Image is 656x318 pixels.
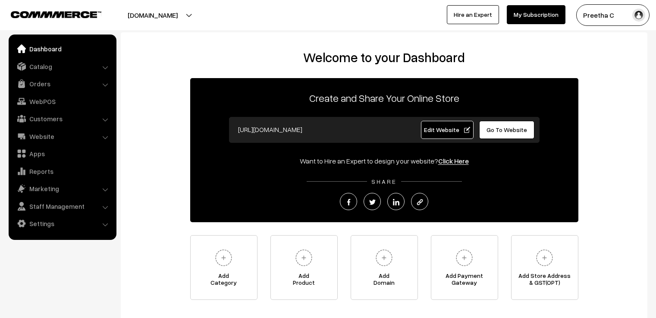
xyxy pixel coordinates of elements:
[11,41,113,57] a: Dashboard
[447,5,499,24] a: Hire an Expert
[424,126,470,133] span: Edit Website
[351,235,418,300] a: AddDomain
[11,181,113,196] a: Marketing
[212,246,235,270] img: plus.svg
[351,272,417,290] span: Add Domain
[11,11,101,18] img: COMMMERCE
[512,272,578,290] span: Add Store Address & GST(OPT)
[576,4,650,26] button: Preetha C
[191,272,257,290] span: Add Category
[97,4,208,26] button: [DOMAIN_NAME]
[11,129,113,144] a: Website
[438,157,469,165] a: Click Here
[11,164,113,179] a: Reports
[11,59,113,74] a: Catalog
[431,235,498,300] a: Add PaymentGateway
[11,146,113,161] a: Apps
[11,94,113,109] a: WebPOS
[190,90,578,106] p: Create and Share Your Online Store
[190,156,578,166] div: Want to Hire an Expert to design your website?
[367,178,401,185] span: SHARE
[372,246,396,270] img: plus.svg
[190,235,257,300] a: AddCategory
[292,246,316,270] img: plus.svg
[487,126,527,133] span: Go To Website
[11,216,113,231] a: Settings
[11,9,86,19] a: COMMMERCE
[431,272,498,290] span: Add Payment Gateway
[511,235,578,300] a: Add Store Address& GST(OPT)
[507,5,565,24] a: My Subscription
[129,50,639,65] h2: Welcome to your Dashboard
[452,246,476,270] img: plus.svg
[479,121,535,139] a: Go To Website
[11,76,113,91] a: Orders
[270,235,338,300] a: AddProduct
[271,272,337,290] span: Add Product
[632,9,645,22] img: user
[11,198,113,214] a: Staff Management
[421,121,474,139] a: Edit Website
[533,246,556,270] img: plus.svg
[11,111,113,126] a: Customers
